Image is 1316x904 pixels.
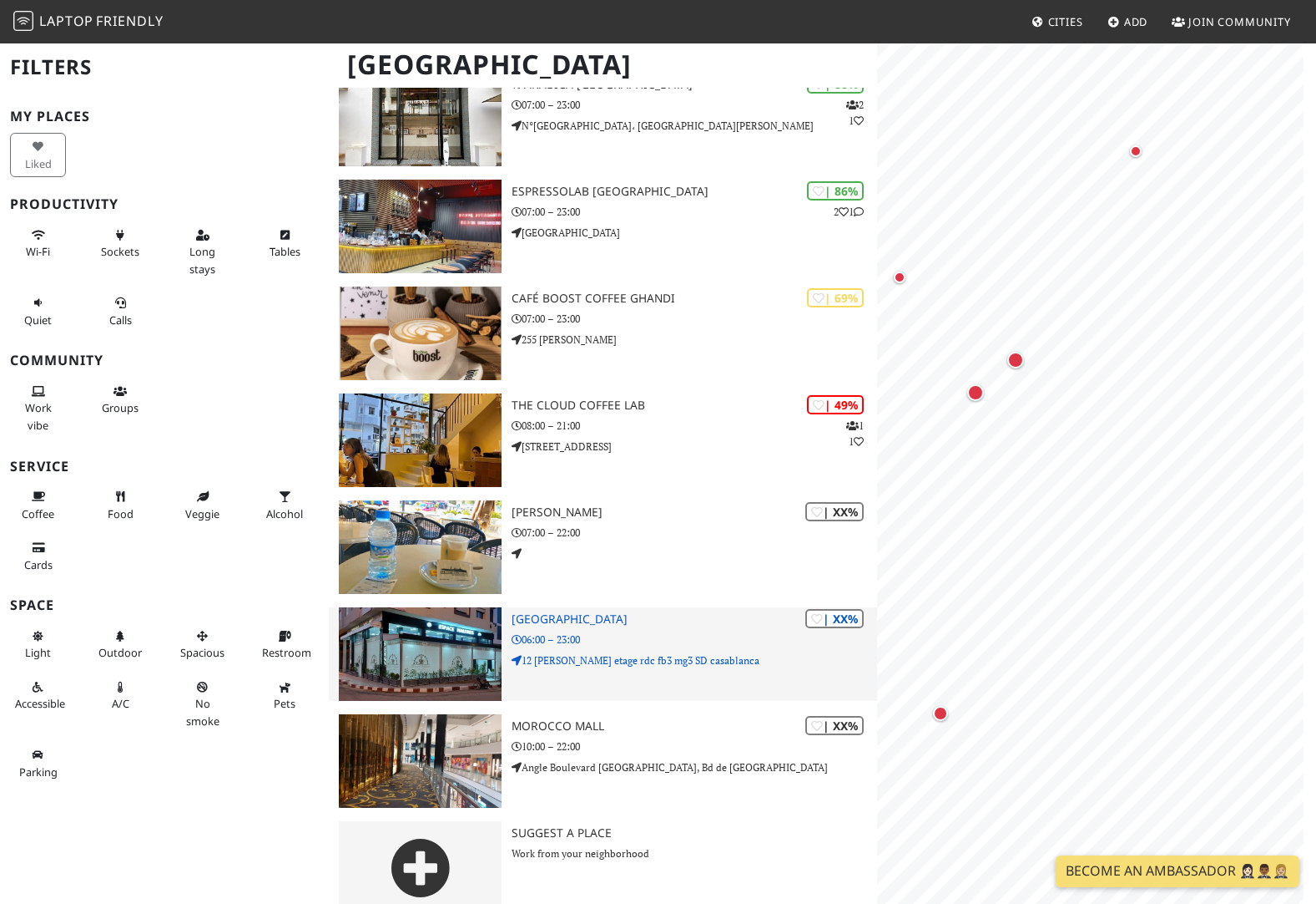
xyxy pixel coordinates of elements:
[174,221,230,282] button: Long stays
[10,534,66,578] button: Cards
[257,483,313,527] button: Alcohol
[174,622,230,667] button: Spacious
[807,181,864,201] div: | 86%
[24,557,53,572] span: Credit cards
[22,506,54,521] span: Coffee
[512,846,877,861] p: Work from your neighborhood
[329,180,877,273] a: Espressolab Morocco | 86% 21 Espressolab [GEOGRAPHIC_DATA] 07:00 – 23:00 [GEOGRAPHIC_DATA]
[1048,14,1083,29] span: Cities
[189,244,215,276] span: Long stays
[807,288,864,307] div: | 69%
[512,719,877,734] h3: Morocco Mall
[339,394,502,487] img: THE CLOUD COFFEE LAB
[339,180,502,273] img: Espressolab Morocco
[93,673,149,718] button: A/C
[1101,7,1155,37] a: Add
[1165,7,1298,37] a: Join Community
[15,696,65,711] span: Accessible
[512,525,877,541] p: 07:00 – 22:00
[93,483,149,527] button: Food
[93,622,149,667] button: Outdoor
[10,196,319,212] h3: Productivity
[512,204,877,220] p: 07:00 – 23:00
[964,381,987,404] div: Map marker
[512,311,877,327] p: 07:00 – 23:00
[339,500,502,594] img: rose de medina
[186,696,219,728] span: Smoke free
[329,394,877,487] a: THE CLOUD COFFEE LAB | 49% 11 THE CLOUD COFFEE LAB 08:00 – 21:00 [STREET_ADDRESS]
[10,109,319,124] h3: My Places
[512,399,877,413] h3: THE CLOUD COFFEE LAB
[1004,348,1027,372] div: Map marker
[1025,7,1090,37] a: Cities
[25,645,51,660] span: Natural light
[329,287,877,380] a: Café BOOST COFFEE GHANDI | 69% Café BOOST COFFEE GHANDI 07:00 – 23:00 255 [PERSON_NAME]
[10,483,66,527] button: Coffee
[805,609,864,628] div: | XX%
[112,696,129,711] span: Air conditioned
[805,716,864,735] div: | XX%
[1188,14,1291,29] span: Join Community
[1124,14,1148,29] span: Add
[257,673,313,718] button: Pets
[24,312,52,328] span: Quiet
[13,11,33,31] img: LaptopFriendly
[329,714,877,808] a: Morocco Mall | XX% Morocco Mall 10:00 – 22:00 Angle Boulevard [GEOGRAPHIC_DATA], Bd de [GEOGRAPHI...
[339,287,502,380] img: Café BOOST COFFEE GHANDI
[270,244,300,259] span: Work-friendly tables
[10,378,66,439] button: Work vibe
[174,483,230,527] button: Veggie
[39,12,93,30] span: Laptop
[834,204,864,220] p: 2 1
[10,597,319,613] h3: Space
[846,418,864,449] p: 1 1
[512,292,877,306] h3: Café BOOST COFFEE GHANDI
[512,653,877,668] p: 12 [PERSON_NAME] etage rdc fb3 mg3 SD casablanca
[10,289,66,333] button: Quiet
[10,741,66,785] button: Parking
[26,244,50,259] span: Stable Wi-Fi
[512,632,877,648] p: 06:00 – 23:00
[274,696,295,711] span: Pet friendly
[512,612,877,627] h3: [GEOGRAPHIC_DATA]
[334,42,874,88] h1: [GEOGRAPHIC_DATA]
[19,764,58,780] span: Parking
[93,221,149,266] button: Sockets
[512,418,877,434] p: 08:00 – 21:00
[102,400,139,415] span: Group tables
[180,645,224,660] span: Spacious
[890,267,910,287] div: Map marker
[807,395,864,414] div: | 49%
[1126,141,1146,161] div: Map marker
[339,714,502,808] img: Morocco Mall
[329,73,877,166] a: % Arabica Casablanca | 88% 21 % Arabica [GEOGRAPHIC_DATA] 07:00 – 23:00 N°[GEOGRAPHIC_DATA]، [GEO...
[257,221,313,266] button: Tables
[329,500,877,594] a: rose de medina | XX% [PERSON_NAME] 07:00 – 22:00
[25,400,52,432] span: People working
[512,505,877,520] h3: [PERSON_NAME]
[96,12,163,30] span: Friendly
[805,502,864,521] div: | XX%
[10,353,319,368] h3: Community
[512,118,877,134] p: N°[GEOGRAPHIC_DATA]، [GEOGRAPHIC_DATA][PERSON_NAME]
[13,8,164,37] a: LaptopFriendly LaptopFriendly
[512,225,877,241] p: [GEOGRAPHIC_DATA]
[930,703,951,724] div: Map marker
[10,622,66,667] button: Light
[339,73,502,166] img: % Arabica Casablanca
[512,439,877,455] p: [STREET_ADDRESS]
[512,739,877,754] p: 10:00 – 22:00
[174,673,230,734] button: No smoke
[98,645,142,660] span: Outdoor area
[93,289,149,333] button: Calls
[262,645,311,660] span: Restroom
[266,506,303,521] span: Alcohol
[93,378,149,422] button: Groups
[512,185,877,199] h3: Espressolab [GEOGRAPHIC_DATA]
[512,759,877,775] p: Angle Boulevard [GEOGRAPHIC_DATA], Bd de [GEOGRAPHIC_DATA]
[185,506,219,521] span: Veggie
[339,607,502,701] img: Espace maldives
[10,221,66,266] button: Wi-Fi
[10,42,319,93] h2: Filters
[512,826,877,841] h3: Suggest a Place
